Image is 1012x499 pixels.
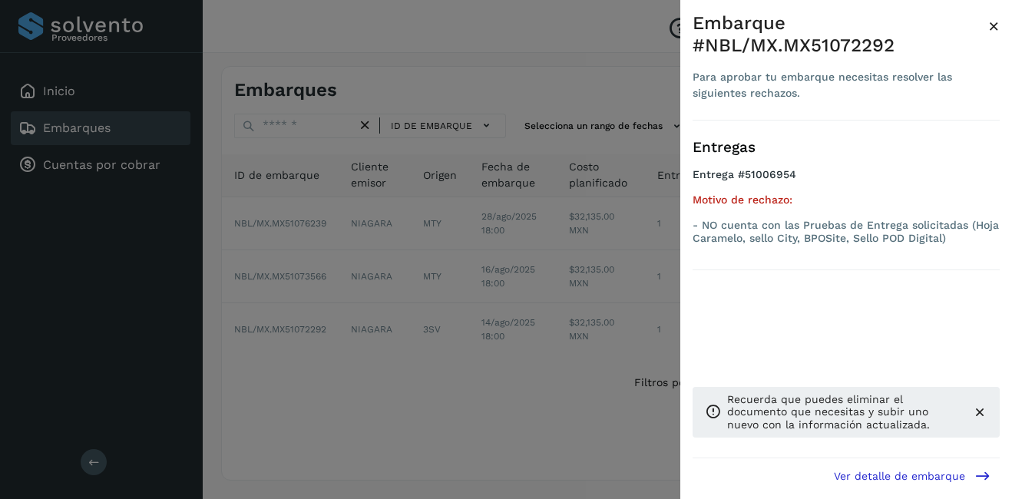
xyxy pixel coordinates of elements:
[693,139,1000,157] h3: Entregas
[693,12,988,57] div: Embarque #NBL/MX.MX51072292
[988,15,1000,37] span: ×
[727,393,960,431] p: Recuerda que puedes eliminar el documento que necesitas y subir uno nuevo con la información actu...
[834,471,965,481] span: Ver detalle de embarque
[825,458,1000,493] button: Ver detalle de embarque
[693,168,1000,193] h4: Entrega #51006954
[693,219,1000,245] p: - NO cuenta con las Pruebas de Entrega solicitadas (Hoja Caramelo, sello City, BPOSite, Sello POD...
[988,12,1000,40] button: Close
[693,69,988,101] div: Para aprobar tu embarque necesitas resolver las siguientes rechazos.
[693,193,1000,207] h5: Motivo de rechazo:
